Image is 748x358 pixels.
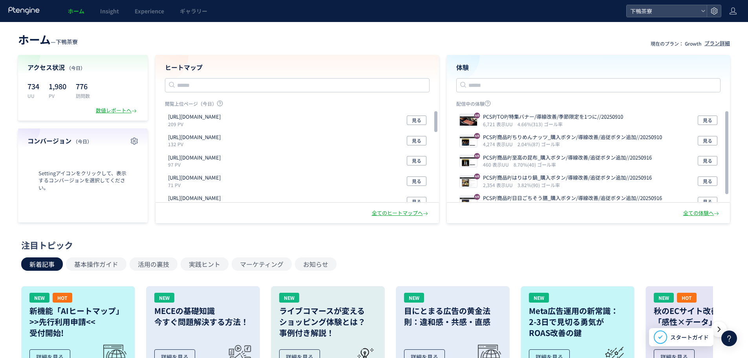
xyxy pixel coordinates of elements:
[27,63,138,72] h4: アクセス状況
[703,176,712,186] span: 見る
[21,257,63,271] button: 新着記事
[412,197,421,206] span: 見る
[483,195,662,202] p: PCSP/商品P/日日ごちそう膳_購入ボタン/導線改善/追従ボタン追加//20250916
[698,156,717,165] button: 見る
[654,293,674,303] div: NEW
[483,141,516,147] i: 4,274 表示UU
[66,64,85,71] span: （今日）
[168,121,224,127] p: 209 PV
[407,116,426,125] button: 見る
[412,156,421,165] span: 見る
[483,121,516,127] i: 6,721 表示UU
[135,7,164,15] span: Experience
[460,197,477,208] img: bda54f41f955342f9e6fed4aa976fff31757992212851.jpeg
[460,176,477,187] img: 49dd6121faa340bac806a6fbac389ef91757988270659.jpeg
[49,92,66,99] p: PV
[180,7,207,15] span: ギャラリー
[628,5,698,17] span: 下鴨茶寮
[404,305,501,327] h3: 目にとまる広告の黄金法則：違和感・共感・直感
[483,161,512,168] i: 460 表示UU
[407,156,426,165] button: 見る
[168,134,221,141] p: https://shop.shimogamosaryo.co.jp/products/5305010
[407,136,426,145] button: 見る
[677,293,697,303] div: HOT
[483,113,623,121] p: PCSP/TOP/特集バナー/導線改善/季節限定を1つに//20250910
[518,182,560,188] i: 3.82%(90) ゴール率
[670,333,709,341] span: スタートガイド
[460,116,477,127] img: f1ea459e1da9475a3fa3de6b3e5bfd0f1758501096253.jpeg
[68,7,84,15] span: ホーム
[279,305,377,338] h3: ライブコマースが変える ショッピング体験とは？ 事例付き解説！
[165,100,430,110] p: 閲覧上位ページ（今日）
[412,176,421,186] span: 見る
[49,80,66,92] p: 1,980
[407,197,426,206] button: 見る
[683,209,721,217] div: 全ての体験へ
[27,92,39,99] p: UU
[18,31,51,47] span: ホーム
[168,195,221,202] p: https://shop.shimogamosaryo.co.jp/cart
[698,116,717,125] button: 見る
[518,121,563,127] i: 4.66%(313) ゴール率
[412,116,421,125] span: 見る
[651,40,701,47] p: 現在のプラン： Growth
[456,63,721,72] h4: 体験
[372,209,430,217] div: 全てのヒートマップへ
[73,138,92,145] span: （今日）
[168,202,224,209] p: 62 PV
[698,136,717,145] button: 見る
[165,63,430,72] h4: ヒートマップ
[154,305,252,327] h3: MECEの基礎知識 今すぐ問題解決する方法！
[66,257,126,271] button: 基本操作ガイド
[168,161,224,168] p: 97 PV
[18,31,78,47] div: —
[518,202,560,209] i: 0.98%(12) ゴール率
[56,38,78,46] span: 下鴨茶寮
[168,141,224,147] p: 132 PV
[27,136,138,145] h4: コンバージョン
[529,293,549,303] div: NEW
[483,174,652,182] p: PCSP/商品P/はりはり鍋_購入ボタン/導線改善/追従ボタン追加//20250916
[483,134,662,141] p: PCSP/商品P/ちりめんナッツ_購入ボタン/導線改善/追従ボタン追加//20250910
[181,257,229,271] button: 実践ヒント
[96,107,138,114] div: 数値レポートへ
[704,40,730,47] div: プラン詳細
[518,141,560,147] i: 2.04%(87) ゴール率
[154,293,174,303] div: NEW
[407,176,426,186] button: 見る
[460,156,477,167] img: d459bafc0c3d2d5041b278c9410980371757988416300.jpeg
[232,257,292,271] button: マーケティング
[483,202,516,209] i: 1,224 表示UU
[703,197,712,206] span: 見る
[703,116,712,125] span: 見る
[703,156,712,165] span: 見る
[703,136,712,145] span: 見る
[27,170,138,192] span: Settingアイコンをクリックして、表示するコンバージョンを選択してください。
[529,305,626,338] h3: Meta広告運用の新常識： 2-3日で見切る勇気が ROAS改善の鍵
[168,113,221,121] p: https://shop.shimogamosaryo.co.jp
[698,176,717,186] button: 見る
[100,7,119,15] span: Insight
[698,197,717,206] button: 見る
[76,92,90,99] p: 訪問数
[168,174,221,182] p: https://shop.shimogamosaryo.co.jp/pages/akinozeitakunabe
[295,257,337,271] button: お知らせ
[76,80,90,92] p: 776
[412,136,421,145] span: 見る
[483,154,652,162] p: PCSP/商品P/至高の昆布_購入ボタン/導線改善/追従ボタン追加//20250916
[29,305,127,338] h3: 新機能「AIヒートマップ」 >>先行利用申請<< 受付開始!
[483,182,516,188] i: 2,354 表示UU
[130,257,177,271] button: 活用の裏技
[53,293,72,303] div: HOT
[21,239,723,251] div: 注目トピック
[168,182,224,188] p: 71 PV
[460,136,477,147] img: 7e666b93c3f17baafb81eaf22aa3095d1757989563009.jpeg
[404,293,424,303] div: NEW
[279,293,299,303] div: NEW
[27,80,39,92] p: 734
[514,161,556,168] i: 8.70%(40) ゴール率
[456,100,721,110] p: 配信中の体験
[168,154,221,162] p: https://shop.shimogamosaryo.co.jp/products/233
[29,293,49,303] div: NEW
